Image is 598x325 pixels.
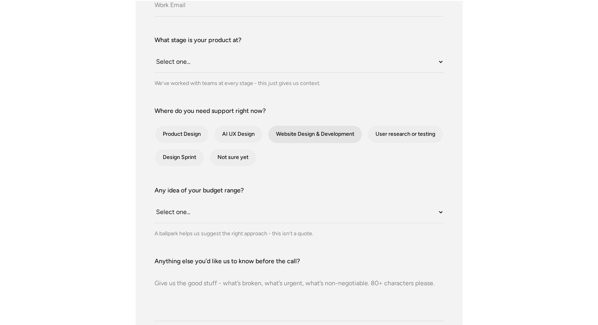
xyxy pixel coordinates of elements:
[155,35,444,45] label: What stage is your product at?
[155,229,444,238] div: A ballpark helps us suggest the right approach - this isn’t a quote.
[155,106,444,116] label: Where do you need support right now?
[155,79,444,87] div: We’ve worked with teams at every stage - this just gives us context.
[155,186,444,195] label: Any idea of your budget range?
[155,257,444,266] label: Anything else you’d like us to know before the call?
